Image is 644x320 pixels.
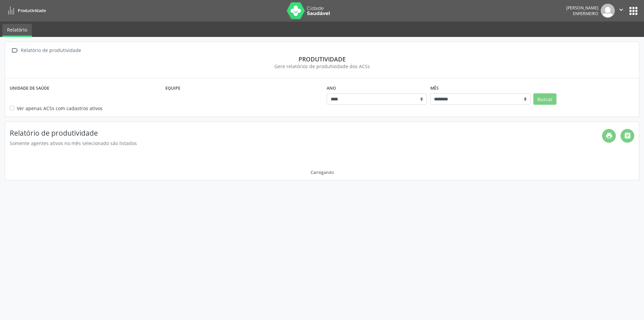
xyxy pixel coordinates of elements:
label: Equipe [165,83,180,93]
label: Ano [327,83,336,93]
div: [PERSON_NAME] [566,5,598,11]
button: apps [628,5,639,17]
div: Gere relatórios de produtividade dos ACSs [10,63,634,70]
span: Produtividade [18,8,46,13]
img: img [601,4,615,18]
span: Enfermeiro [573,11,598,16]
div: Somente agentes ativos no mês selecionado são listados [10,140,602,147]
a:  Relatório de produtividade [10,46,82,55]
h4: Relatório de produtividade [10,129,602,137]
i:  [10,46,19,55]
label: Mês [430,83,439,93]
a: Produtividade [5,5,46,16]
button:  [615,4,628,18]
i:  [618,6,625,13]
label: Unidade de saúde [10,83,49,93]
a: Relatório [2,24,32,37]
label: Ver apenas ACSs com cadastros ativos [17,105,103,112]
button: Buscar [533,93,556,105]
div: Produtividade [10,55,634,63]
div: Carregando [311,170,334,175]
div: Relatório de produtividade [19,46,82,55]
